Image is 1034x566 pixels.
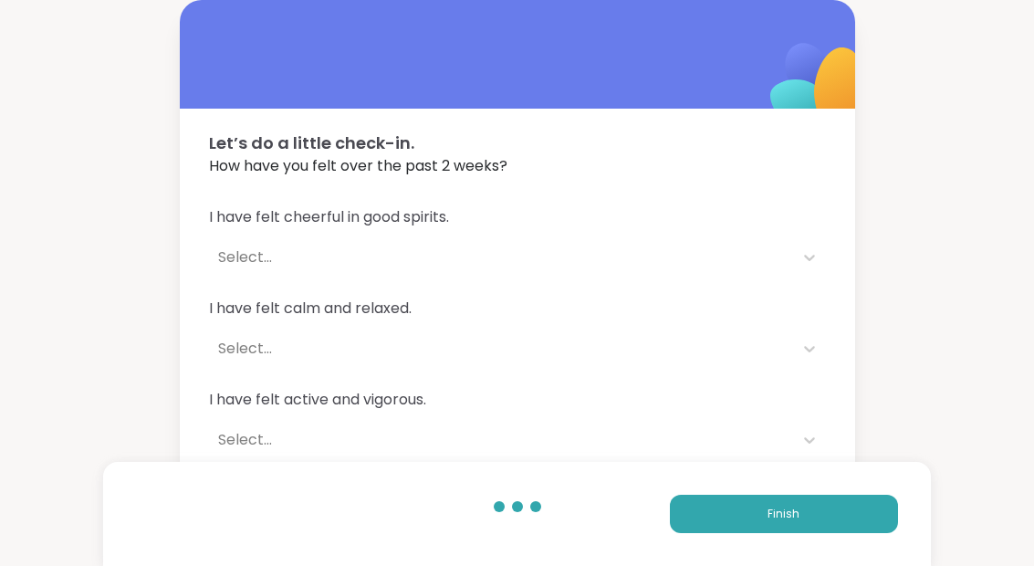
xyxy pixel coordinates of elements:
span: I have felt calm and relaxed. [209,298,826,320]
span: Finish [768,506,799,522]
div: Select... [218,429,784,451]
div: Select... [218,338,784,360]
span: How have you felt over the past 2 weeks? [209,155,826,177]
span: Let’s do a little check-in. [209,131,826,155]
button: Finish [670,495,898,533]
span: I have felt cheerful in good spirits. [209,206,826,228]
div: Select... [218,246,784,268]
span: I have felt active and vigorous. [209,389,826,411]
